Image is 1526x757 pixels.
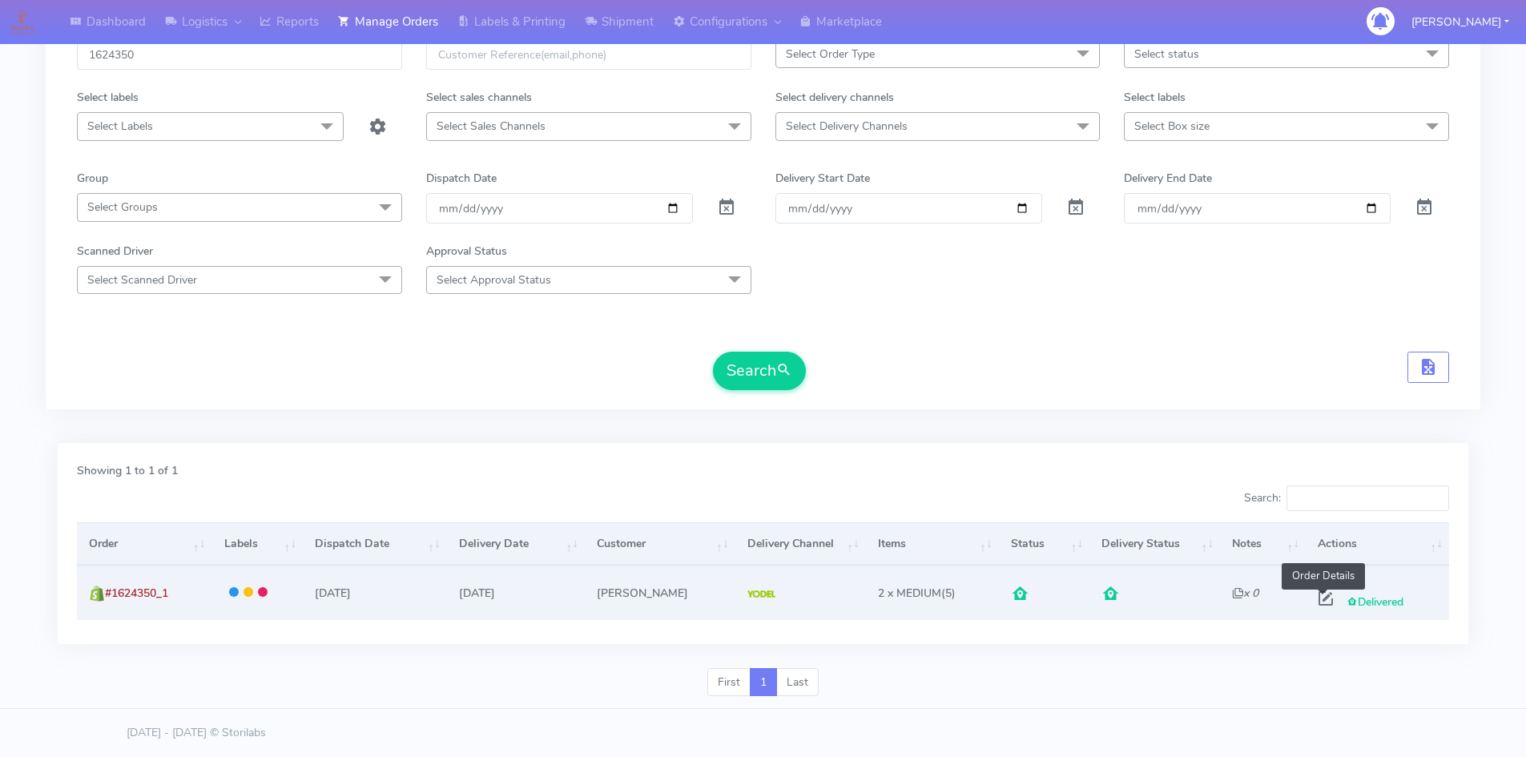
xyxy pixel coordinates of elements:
button: Search [713,352,806,390]
td: [DATE] [303,566,447,619]
th: Items: activate to sort column ascending [866,522,999,566]
label: Search: [1244,485,1449,511]
input: Order Id [77,40,402,70]
th: Delivery Status: activate to sort column ascending [1089,522,1220,566]
img: Yodel [747,590,775,598]
span: Delivered [1347,594,1403,610]
th: Delivery Date: activate to sort column ascending [447,522,585,566]
button: [PERSON_NAME] [1399,6,1521,38]
span: Select Box size [1134,119,1210,134]
input: Search: [1286,485,1449,511]
th: Delivery Channel: activate to sort column ascending [735,522,866,566]
span: Select Order Type [786,46,875,62]
label: Select delivery channels [775,89,894,106]
span: Select status [1134,46,1199,62]
span: Select Sales Channels [437,119,546,134]
label: Group [77,170,108,187]
td: [PERSON_NAME] [585,566,735,619]
span: Select Scanned Driver [87,272,197,288]
span: (5) [878,586,956,601]
span: Select Approval Status [437,272,551,288]
a: 1 [750,668,777,697]
th: Order: activate to sort column ascending [77,522,211,566]
th: Status: activate to sort column ascending [999,522,1090,566]
label: Showing 1 to 1 of 1 [77,462,178,479]
span: Select Groups [87,199,158,215]
i: x 0 [1232,586,1258,601]
span: Select Delivery Channels [786,119,908,134]
input: Customer Reference(email,phone) [426,40,751,70]
td: [DATE] [447,566,585,619]
label: Approval Status [426,243,507,260]
th: Dispatch Date: activate to sort column ascending [303,522,447,566]
span: Select Labels [87,119,153,134]
label: Dispatch Date [426,170,497,187]
th: Actions: activate to sort column ascending [1306,522,1449,566]
span: #1624350_1 [105,586,168,601]
label: Delivery Start Date [775,170,870,187]
span: 2 x MEDIUM [878,586,941,601]
label: Select labels [77,89,139,106]
th: Labels: activate to sort column ascending [211,522,303,566]
label: Delivery End Date [1124,170,1212,187]
label: Select labels [1124,89,1186,106]
label: Scanned Driver [77,243,153,260]
label: Select sales channels [426,89,532,106]
img: shopify.png [89,586,105,602]
th: Customer: activate to sort column ascending [585,522,735,566]
th: Notes: activate to sort column ascending [1220,522,1306,566]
